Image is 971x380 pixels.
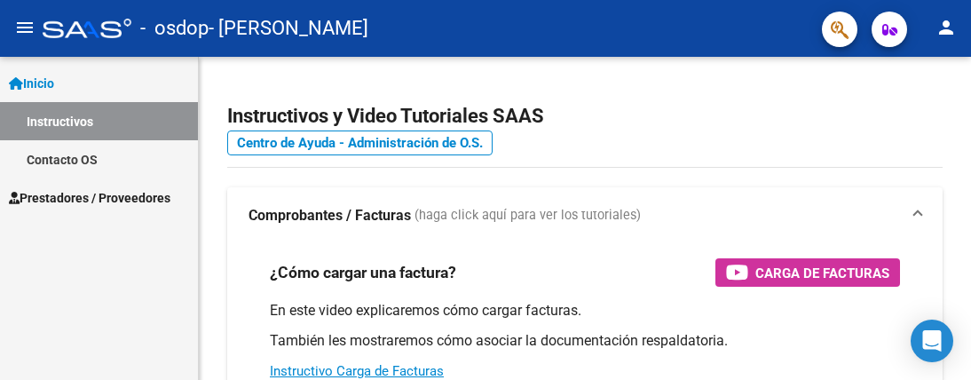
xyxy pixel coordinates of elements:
[755,262,889,284] span: Carga de Facturas
[9,74,54,93] span: Inicio
[414,206,641,226] span: (haga click aquí para ver los tutoriales)
[209,9,368,48] span: - [PERSON_NAME]
[270,301,900,321] p: En este video explicaremos cómo cargar facturas.
[935,17,957,38] mat-icon: person
[14,17,36,38] mat-icon: menu
[140,9,209,48] span: - osdop
[249,206,411,226] strong: Comprobantes / Facturas
[270,260,456,285] h3: ¿Cómo cargar una factura?
[911,320,953,362] div: Open Intercom Messenger
[227,131,493,155] a: Centro de Ayuda - Administración de O.S.
[227,187,943,244] mat-expansion-panel-header: Comprobantes / Facturas (haga click aquí para ver los tutoriales)
[715,258,900,287] button: Carga de Facturas
[227,99,943,133] h2: Instructivos y Video Tutoriales SAAS
[270,331,900,351] p: También les mostraremos cómo asociar la documentación respaldatoria.
[270,363,444,379] a: Instructivo Carga de Facturas
[9,188,170,208] span: Prestadores / Proveedores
